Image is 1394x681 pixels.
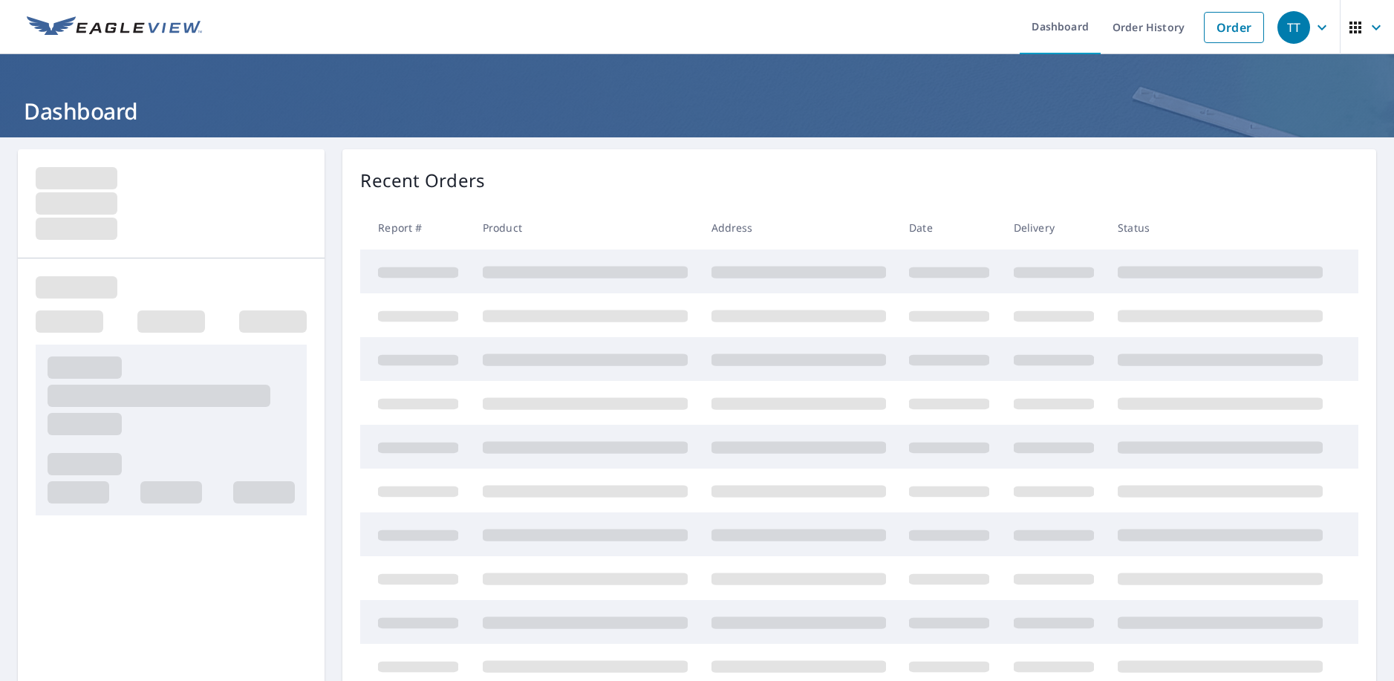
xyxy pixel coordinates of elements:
img: EV Logo [27,16,202,39]
a: Order [1204,12,1264,43]
th: Delivery [1002,206,1106,250]
th: Report # [360,206,470,250]
th: Product [471,206,700,250]
h1: Dashboard [18,96,1376,126]
div: TT [1277,11,1310,44]
p: Recent Orders [360,167,485,194]
th: Date [897,206,1001,250]
th: Status [1106,206,1335,250]
th: Address [700,206,898,250]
